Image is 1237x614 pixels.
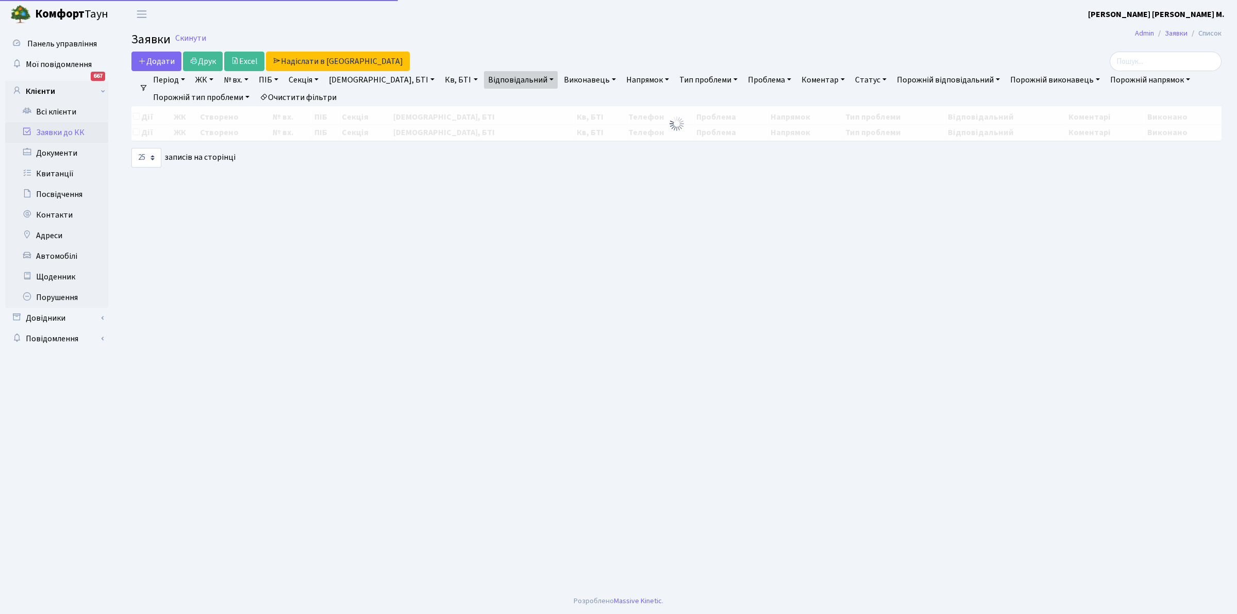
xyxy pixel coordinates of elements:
b: [PERSON_NAME] [PERSON_NAME] М. [1088,9,1225,20]
div: Розроблено . [574,595,663,607]
a: Секція [285,71,323,89]
span: Мої повідомлення [26,59,92,70]
a: Виконавець [560,71,620,89]
a: [DEMOGRAPHIC_DATA], БТІ [325,71,439,89]
a: Заявки до КК [5,122,108,143]
span: Заявки [131,30,171,48]
a: ЖК [191,71,218,89]
a: Адреси [5,225,108,246]
button: Переключити навігацію [129,6,155,23]
a: Коментар [797,71,849,89]
a: Контакти [5,205,108,225]
a: Автомобілі [5,246,108,267]
a: Статус [851,71,891,89]
a: Відповідальний [484,71,558,89]
span: Додати [138,56,175,67]
a: Заявки [1165,28,1188,39]
a: Довідники [5,308,108,328]
a: Друк [183,52,223,71]
nav: breadcrumb [1119,23,1237,44]
a: Додати [131,52,181,71]
a: Щоденник [5,267,108,287]
a: № вх. [220,71,253,89]
a: Напрямок [622,71,673,89]
a: Всі клієнти [5,102,108,122]
a: Скинути [175,34,206,43]
a: ПІБ [255,71,282,89]
span: Панель управління [27,38,97,49]
a: Панель управління [5,34,108,54]
a: Порожній напрямок [1106,71,1194,89]
a: Проблема [744,71,795,89]
a: Клієнти [5,81,108,102]
a: Посвідчення [5,184,108,205]
a: Очистити фільтри [256,89,341,106]
img: Обробка... [668,115,685,132]
a: Порушення [5,287,108,308]
a: Admin [1135,28,1154,39]
li: Список [1188,28,1222,39]
a: Порожній відповідальний [893,71,1004,89]
a: Мої повідомлення667 [5,54,108,75]
label: записів на сторінці [131,148,236,168]
a: Excel [224,52,264,71]
a: Кв, БТІ [441,71,481,89]
a: Надіслати в [GEOGRAPHIC_DATA] [266,52,410,71]
a: Тип проблеми [675,71,742,89]
span: Таун [35,6,108,23]
a: Документи [5,143,108,163]
div: 667 [91,72,105,81]
a: Період [149,71,189,89]
a: Порожній тип проблеми [149,89,254,106]
a: [PERSON_NAME] [PERSON_NAME] М. [1088,8,1225,21]
a: Квитанції [5,163,108,184]
a: Повідомлення [5,328,108,349]
a: Massive Kinetic [614,595,662,606]
img: logo.png [10,4,31,25]
b: Комфорт [35,6,85,22]
input: Пошук... [1110,52,1222,71]
a: Порожній виконавець [1006,71,1104,89]
select: записів на сторінці [131,148,161,168]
